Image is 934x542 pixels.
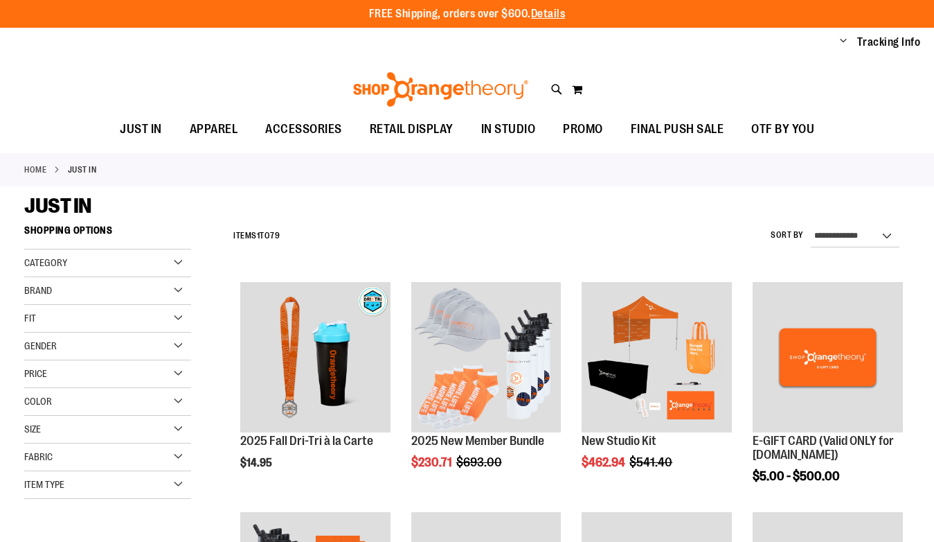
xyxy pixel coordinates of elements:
img: New Studio Kit [582,282,732,432]
div: Fabric [24,444,191,471]
span: $541.40 [629,455,674,469]
label: Sort By [771,229,804,241]
a: 2025 Fall Dri-Tri à la Carte [240,434,373,448]
div: Price [24,360,191,388]
div: Color [24,388,191,416]
span: Size [24,423,41,435]
div: product [746,275,910,518]
span: Item Type [24,479,64,490]
div: Size [24,416,191,444]
a: Home [24,164,46,176]
span: IN STUDIO [481,114,536,145]
span: $230.71 [411,455,454,469]
span: RETAIL DISPLAY [370,114,453,145]
a: OTF BY YOU [737,114,828,146]
a: APPAREL [176,114,252,146]
a: New Studio Kit [582,434,656,448]
div: product [404,275,568,505]
img: 2025 Fall Dri-Tri à la Carte [240,282,390,432]
span: Category [24,257,67,268]
a: RETAIL DISPLAY [356,114,467,146]
div: product [575,275,739,505]
span: 79 [270,231,280,241]
a: PROMO [549,114,617,146]
div: Gender [24,333,191,360]
div: Category [24,250,191,277]
a: 2025 Fall Dri-Tri à la Carte [240,282,390,435]
span: 1 [257,231,260,241]
a: 2025 New Member Bundle [411,434,544,448]
span: Gender [24,340,57,351]
a: ACCESSORIES [251,114,356,146]
span: Color [24,396,52,407]
span: $462.94 [582,455,627,469]
a: IN STUDIO [467,114,550,146]
span: Brand [24,285,52,296]
div: Brand [24,277,191,305]
div: product [233,275,397,505]
h2: Items to [233,225,280,247]
span: APPAREL [190,114,238,145]
span: Price [24,368,47,379]
a: JUST IN [106,114,176,145]
div: Fit [24,305,191,333]
a: Details [531,8,566,20]
span: Fabric [24,451,53,462]
strong: Shopping Options [24,218,191,250]
a: New Studio Kit [582,282,732,435]
span: $5.00 - $500.00 [753,469,840,483]
span: JUST IN [24,194,91,218]
img: Shop Orangetheory [351,72,530,107]
span: PROMO [563,114,603,145]
span: ACCESSORIES [265,114,342,145]
p: FREE Shipping, orders over $600. [369,6,566,22]
a: FINAL PUSH SALE [617,114,738,146]
strong: JUST IN [68,164,97,176]
span: JUST IN [120,114,162,145]
span: OTF BY YOU [751,114,814,145]
span: Fit [24,313,36,324]
a: 2025 New Member Bundle [411,282,562,435]
a: E-GIFT CARD (Valid ONLY for [DOMAIN_NAME]) [753,434,894,462]
a: E-GIFT CARD (Valid ONLY for ShopOrangetheory.com) [753,282,903,435]
img: E-GIFT CARD (Valid ONLY for ShopOrangetheory.com) [753,282,903,432]
span: $14.95 [240,457,274,469]
span: FINAL PUSH SALE [631,114,724,145]
div: Item Type [24,471,191,499]
button: Account menu [840,35,847,49]
a: Tracking Info [857,35,921,50]
span: $693.00 [456,455,504,469]
img: 2025 New Member Bundle [411,282,562,432]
